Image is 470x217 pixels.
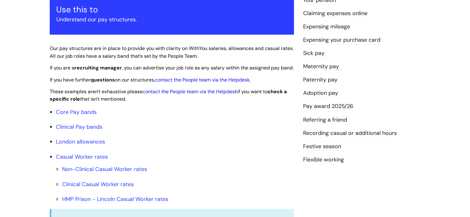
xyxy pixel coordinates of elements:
[56,15,287,24] p: Understand our pay structures.
[56,5,287,15] h3: Use this to
[62,181,134,188] a: Clinical Casual Worker rates
[303,89,338,97] a: Adoption pay
[56,108,97,116] a: Core Pay bands
[303,23,350,31] a: Expensing mileage
[50,88,287,102] span: These examples aren't exhaustive please if you want to that isn't mentioned.
[303,116,347,124] a: Referring a friend
[303,10,367,18] a: Claiming expenses online
[303,63,339,71] a: Maternity pay
[303,143,341,151] a: Festive season
[56,153,108,161] a: Casual Worker rates
[56,138,105,145] a: London allowances
[303,76,337,84] a: Paternity pay
[303,156,344,164] a: Flexible working
[50,45,294,59] span: Our pay structures are in place to provide you with clarity on WithYou salaries, allowances and c...
[91,77,115,83] strong: questions
[50,77,251,83] span: If you have further on our structures, .
[303,102,353,111] a: Pay award 2025/26
[62,195,168,203] a: HMP Prison - Lincoln Casual Worker rates
[50,65,294,71] span: If you are a , you can advertise your job role as any salary within the assigned pay band.
[142,88,237,95] a: contact the People team via the Helpdesk
[74,65,122,71] strong: recruiting manager
[303,129,397,137] a: Recording casual or additional hours
[303,36,380,44] a: Expensing your purchase card
[155,77,250,83] a: contact the People team via the Helpdesk
[56,123,102,131] a: Clinical Pay bands
[62,165,147,173] a: Non-Clinical Casual Worker rates
[303,49,324,57] a: Sick pay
